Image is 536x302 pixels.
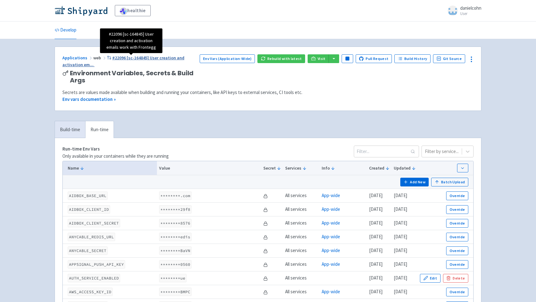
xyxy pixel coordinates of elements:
time: [DATE] [394,289,407,295]
time: [DATE] [369,275,383,281]
a: Git Source [433,54,465,63]
button: Secret [263,165,281,171]
button: Override [446,205,468,214]
button: Delete [443,274,468,283]
time: [DATE] [394,261,407,267]
button: Created [369,165,390,171]
a: healthie [115,5,151,16]
button: Pause [342,54,353,63]
time: [DATE] [369,261,383,267]
code: ANYCABLE_SECRET [68,246,108,255]
button: Override [446,260,468,269]
time: [DATE] [369,192,383,198]
code: ANYCABLE_REDIS_URL [68,233,115,241]
td: All services [283,285,319,299]
code: APPSIGNAL_PUSH_API_KEY [68,260,125,269]
a: danielcohn User [444,6,481,16]
a: App-wide [322,289,340,295]
a: App-wide [322,247,340,253]
time: [DATE] [394,234,407,240]
code: AUTH_SERVICE_ENABLED [68,274,120,282]
button: Override [446,191,468,200]
button: Rebuild with latest [257,54,305,63]
td: All services [283,203,319,216]
td: All services [283,216,319,230]
img: Shipyard logo [55,6,107,16]
code: AWS_ACCESS_KEY_ID [68,288,113,296]
a: Env Vars (Application-Wide) [200,54,255,63]
a: Visit [308,54,329,63]
time: [DATE] [369,220,383,226]
p: Only available in your containers while they are running [62,153,169,160]
button: Override [446,246,468,255]
a: App-wide [322,206,340,212]
a: Run-time [85,121,114,138]
a: #22096 [sc-164845] User creation and activation em... [62,55,184,68]
div: Secrets are values made available when building and running your containers, like API keys to ext... [62,89,474,96]
span: Visit [318,56,326,61]
th: Value [157,161,261,175]
button: Add New [400,178,429,186]
time: [DATE] [369,206,383,212]
a: Env vars documentation » [62,96,116,102]
button: Batch Upload [431,178,468,186]
code: AIDBOX_CLIENT_SECRET [68,219,120,227]
time: [DATE] [369,234,383,240]
time: [DATE] [369,289,383,295]
code: AIDBOX_CLIENT_ID [68,205,110,214]
td: All services [283,244,319,258]
a: App-wide [322,220,340,226]
a: Develop [55,22,76,39]
small: User [460,12,481,16]
a: App-wide [322,261,340,267]
time: [DATE] [394,206,407,212]
time: [DATE] [394,247,407,253]
button: Edit [420,274,441,283]
span: #22096 [sc-164845] User creation and activation em ... [62,55,184,68]
a: Applications [62,55,93,61]
td: All services [283,271,319,285]
button: Info [322,165,365,171]
time: [DATE] [394,220,407,226]
a: Build History [394,54,431,63]
td: All services [283,189,319,203]
td: All services [283,230,319,244]
button: Updated [394,165,416,171]
a: Pull Request [356,54,392,63]
strong: Run-time Env Vars [62,146,100,152]
span: danielcohn [460,5,481,11]
input: Filter... [354,146,419,157]
button: Services [285,165,318,171]
button: Override [446,288,468,296]
span: Environment Variables, Secrets & Build Args [70,70,195,84]
a: Build-time [55,121,85,138]
a: App-wide [322,192,340,198]
td: All services [283,258,319,271]
time: [DATE] [394,192,407,198]
a: App-wide [322,234,340,240]
button: Override [446,233,468,241]
button: Override [446,219,468,228]
code: AIDBOX_BASE_URL [68,191,108,200]
time: [DATE] [394,275,407,281]
button: Name [68,165,155,171]
span: web [93,55,107,61]
time: [DATE] [369,247,383,253]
